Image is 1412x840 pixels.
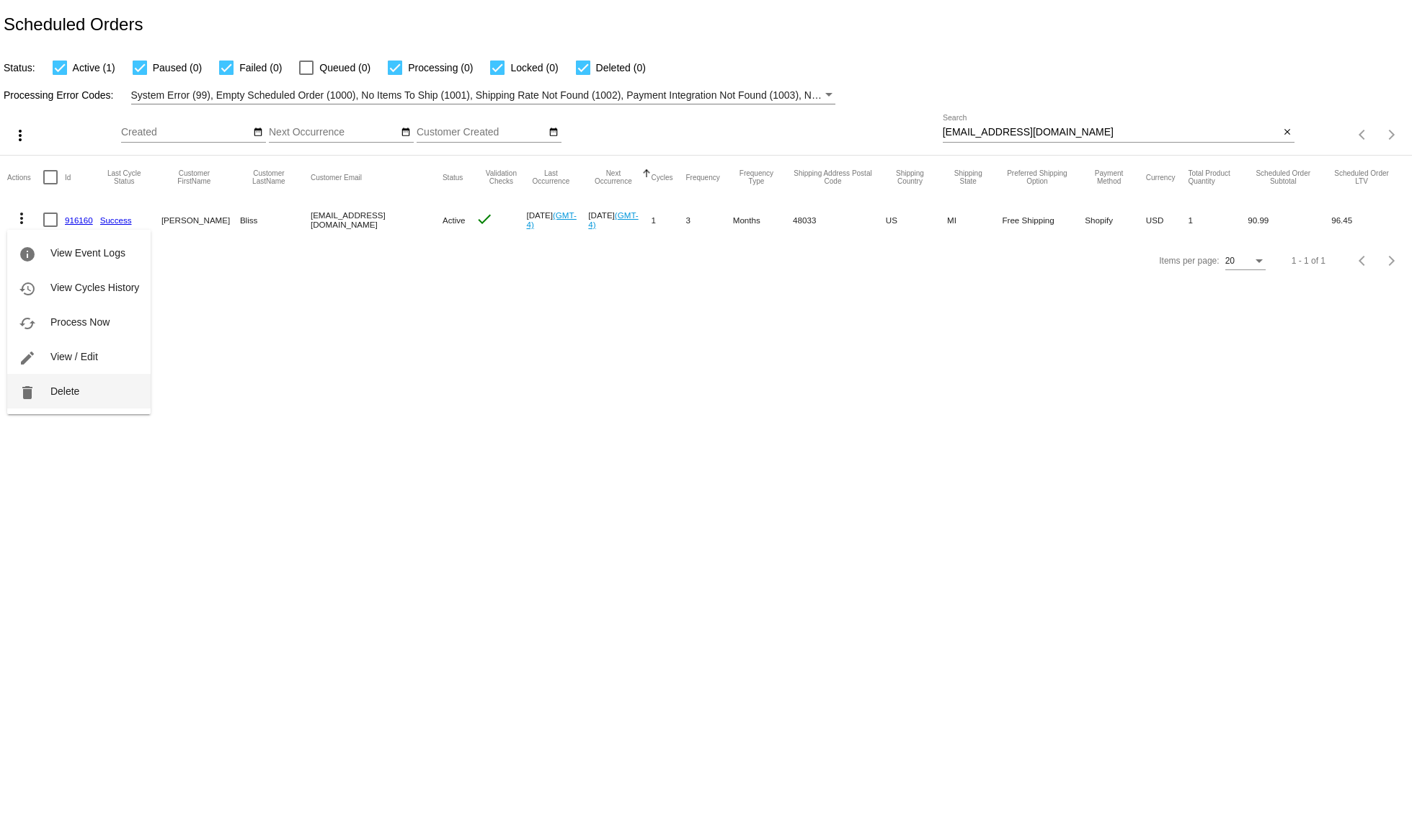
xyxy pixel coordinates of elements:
[50,247,125,259] span: View Event Logs
[19,349,36,367] mat-icon: edit
[50,316,110,328] span: Process Now
[50,351,98,362] span: View / Edit
[19,384,36,401] mat-icon: delete
[19,315,36,332] mat-icon: cached
[50,282,139,293] span: View Cycles History
[19,246,36,263] mat-icon: info
[19,280,36,298] mat-icon: history
[50,385,79,397] span: Delete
